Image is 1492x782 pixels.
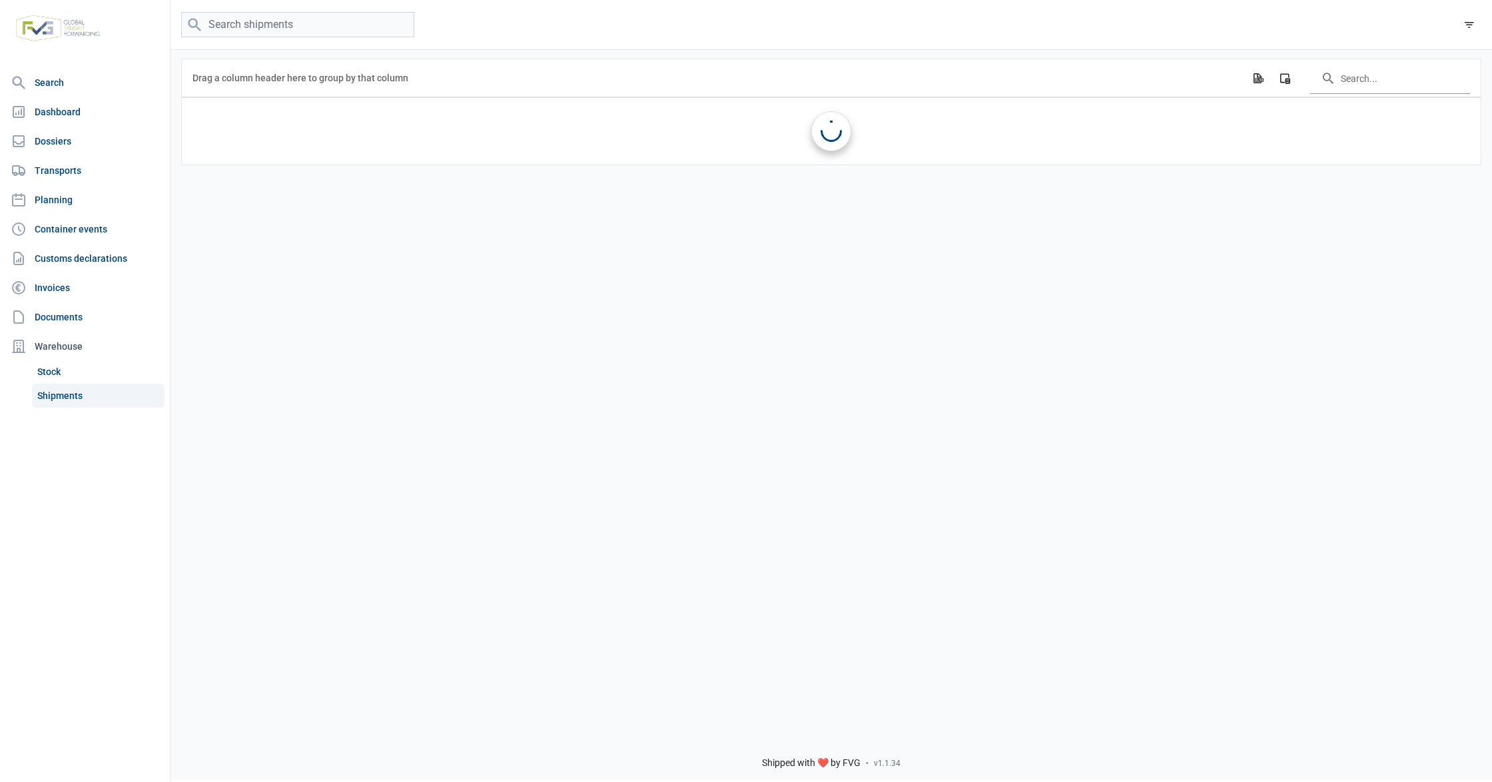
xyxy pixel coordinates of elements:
a: Documents [5,304,165,330]
a: Stock [32,360,165,384]
div: Column Chooser [1273,66,1297,90]
span: - [866,757,869,769]
span: Shipped with ❤️ by FVG [762,757,861,769]
a: Search [5,69,165,96]
a: Customs declarations [5,245,165,272]
div: Drag a column header here to group by that column [192,67,408,89]
div: Export all data to Excel [1246,66,1270,90]
input: Search in the data grid [1310,62,1470,94]
a: Shipments [32,384,165,408]
a: Planning [5,187,165,213]
img: FVG - Global freight forwarding [11,10,105,47]
input: Search shipments [181,12,414,38]
div: Loading... [821,121,842,142]
span: v1.1.34 [874,758,901,769]
div: Warehouse [5,333,165,360]
a: Container events [5,216,165,242]
a: Invoices [5,274,165,301]
a: Transports [5,157,165,184]
a: Dashboard [5,99,165,125]
a: Dossiers [5,128,165,155]
div: Data grid toolbar [192,59,1470,97]
div: filter [1457,13,1481,37]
